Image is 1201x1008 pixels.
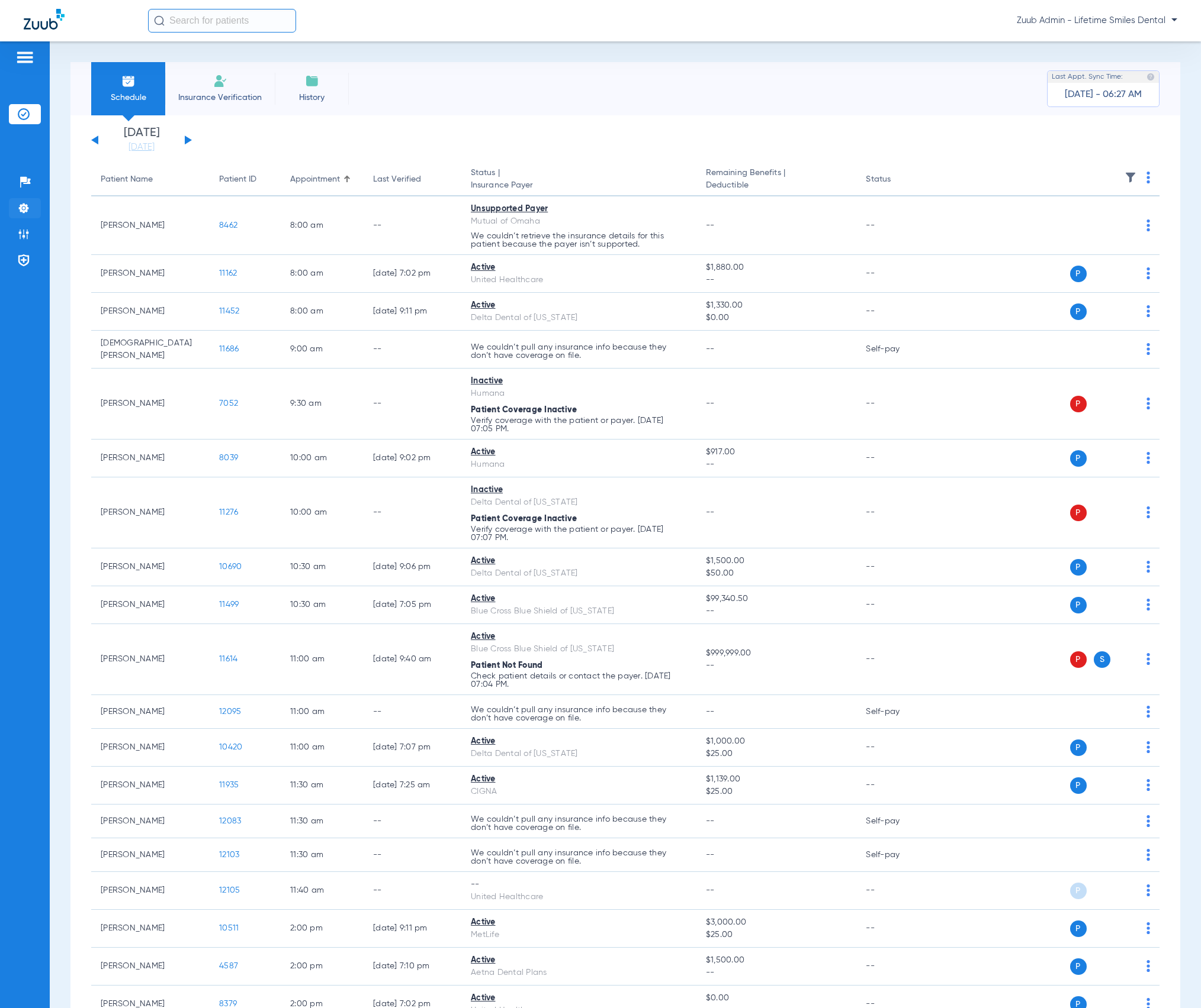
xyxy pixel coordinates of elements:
img: Manual Insurance Verification [213,74,227,88]
span: 11452 [219,307,239,315]
span: Insurance Payer [471,179,687,192]
span: P [1070,559,1087,576]
td: [PERSON_NAME] [91,872,210,910]
span: S [1094,651,1110,668]
p: Check patient details or contact the payer. [DATE] 07:04 PM. [471,672,687,689]
span: 11276 [219,508,238,516]
img: group-dot-blue.svg [1147,706,1150,718]
td: 11:30 AM [281,838,364,872]
div: Active [471,916,687,929]
span: -- [706,660,847,672]
div: Humana [471,458,687,471]
p: We couldn’t retrieve the insurance details for this patient because the payer isn’t supported. [471,232,687,248]
img: Search Icon [154,15,165,26]
span: Patient Coverage Inactive [471,515,577,523]
span: Insurance Verification [174,92,266,104]
span: P [1070,597,1087,613]
img: group-dot-blue.svg [1147,741,1150,753]
p: Verify coverage with the patient or payer. [DATE] 07:07 PM. [471,525,687,542]
span: 11935 [219,781,239,789]
span: $99,340.50 [706,593,847,605]
span: Patient Coverage Inactive [471,406,577,414]
div: Inactive [471,375,687,387]
td: -- [856,910,936,948]
span: 10420 [219,743,242,751]
p: We couldn’t pull any insurance info because they don’t have coverage on file. [471,343,687,360]
td: -- [856,477,936,548]
span: 10511 [219,924,239,932]
span: -- [706,274,847,286]
span: -- [706,508,715,516]
div: Delta Dental of [US_STATE] [471,748,687,760]
a: [DATE] [106,141,177,153]
img: group-dot-blue.svg [1147,506,1150,518]
th: Status [856,163,936,196]
div: Active [471,555,687,567]
span: 8039 [219,454,238,462]
td: [PERSON_NAME] [91,767,210,805]
td: [PERSON_NAME] [91,440,210,477]
td: -- [856,729,936,767]
span: P [1070,505,1087,521]
img: group-dot-blue.svg [1147,452,1150,464]
td: [PERSON_NAME] [91,948,210,986]
div: Appointment [290,173,354,186]
div: -- [471,878,687,891]
div: Mutual of Omaha [471,215,687,228]
td: [DATE] 7:10 PM [364,948,461,986]
td: [DATE] 9:02 PM [364,440,461,477]
div: Blue Cross Blue Shield of [US_STATE] [471,605,687,618]
td: -- [856,586,936,624]
span: 10690 [219,563,242,571]
img: group-dot-blue.svg [1147,849,1150,861]
td: 10:30 AM [281,586,364,624]
div: CIGNA [471,786,687,798]
td: -- [364,196,461,255]
span: P [1070,958,1087,975]
div: Active [471,992,687,1004]
img: filter.svg [1125,172,1136,183]
td: -- [856,872,936,910]
img: last sync help info [1147,73,1155,81]
div: United Healthcare [471,891,687,903]
span: 12083 [219,817,241,825]
td: [DATE] 7:02 PM [364,255,461,293]
p: We couldn’t pull any insurance info because they don’t have coverage on file. [471,815,687,832]
span: 12095 [219,707,241,716]
span: -- [706,707,715,716]
td: 11:00 AM [281,729,364,767]
img: group-dot-blue.svg [1147,779,1150,791]
td: -- [364,872,461,910]
div: Active [471,954,687,967]
td: 8:00 AM [281,255,364,293]
div: Patient Name [101,173,153,186]
img: group-dot-blue.svg [1147,960,1150,972]
span: $3,000.00 [706,916,847,929]
span: Patient Not Found [471,661,542,670]
span: $1,500.00 [706,954,847,967]
div: Aetna Dental Plans [471,967,687,979]
th: Remaining Benefits | [696,163,857,196]
div: Patient Name [101,173,200,186]
span: P [1070,739,1087,756]
td: 2:00 PM [281,948,364,986]
span: 11162 [219,269,237,277]
span: P [1070,883,1087,899]
td: [PERSON_NAME] [91,838,210,872]
span: 11686 [219,345,239,353]
span: $50.00 [706,567,847,580]
td: 10:30 AM [281,548,364,586]
td: [DATE] 7:07 PM [364,729,461,767]
td: [DATE] 9:40 AM [364,624,461,695]
div: Active [471,631,687,643]
span: History [284,92,340,104]
td: 11:30 AM [281,767,364,805]
img: group-dot-blue.svg [1147,267,1150,279]
span: P [1070,450,1087,467]
img: group-dot-blue.svg [1147,653,1150,665]
td: [PERSON_NAME] [91,729,210,767]
span: -- [706,221,715,230]
td: -- [856,440,936,477]
span: P [1070,266,1087,282]
div: Blue Cross Blue Shield of [US_STATE] [471,643,687,655]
